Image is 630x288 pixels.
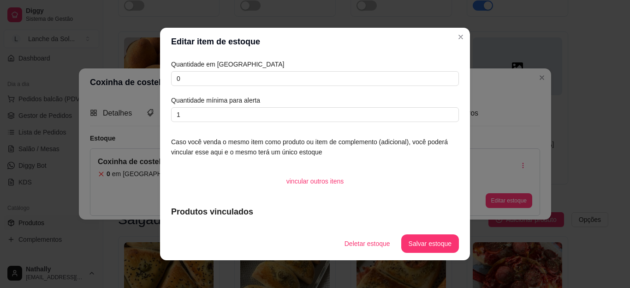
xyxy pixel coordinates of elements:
[401,234,459,253] button: Salvar estoque
[453,30,468,44] button: Close
[337,234,398,253] button: Deletar estoque
[171,137,459,157] article: Caso você venda o mesmo item como produto ou item de complemento (adicional), você poderá vincula...
[160,28,470,55] header: Editar item de estoque
[279,172,351,190] button: vincular outros itens
[171,95,459,105] article: Quantidade mínima para alerta
[171,59,459,69] article: Quantidade em [GEOGRAPHIC_DATA]
[171,205,459,218] article: Produtos vinculados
